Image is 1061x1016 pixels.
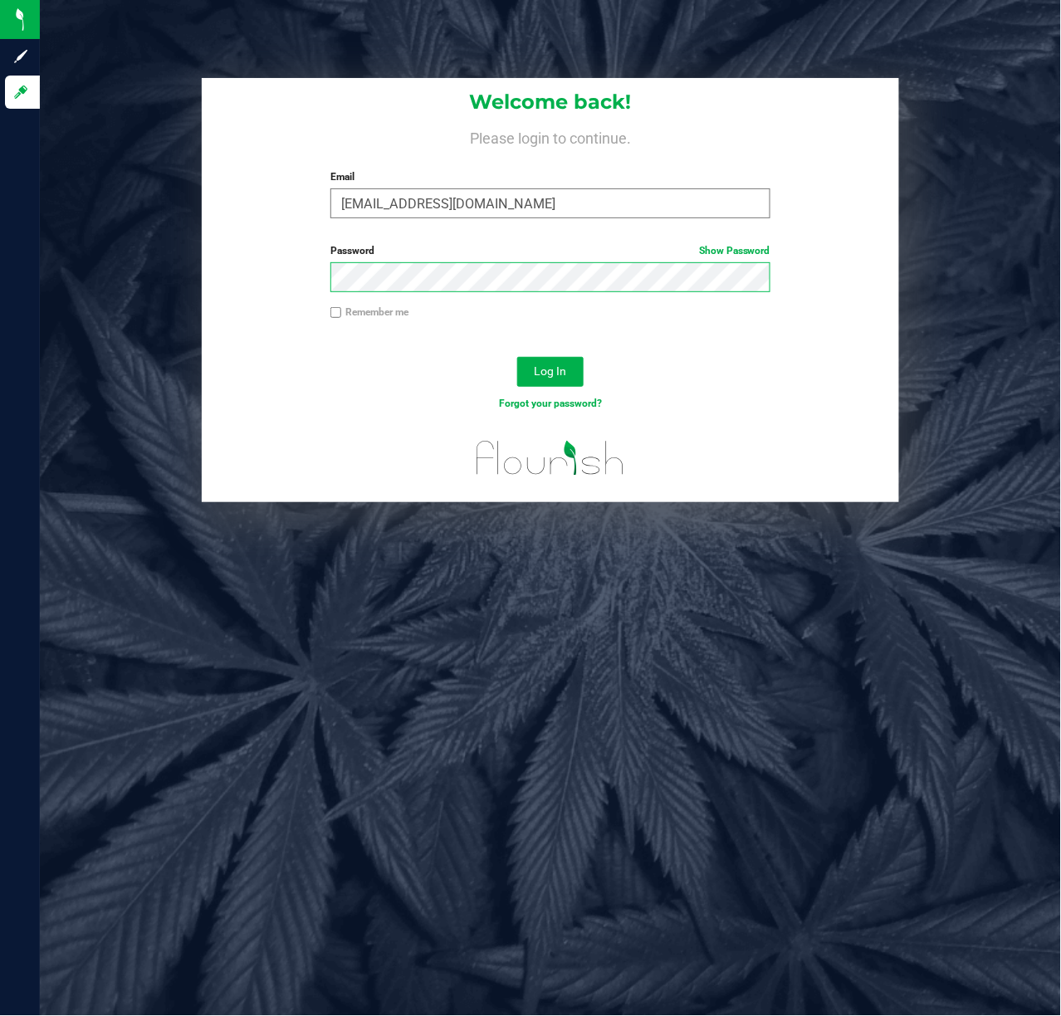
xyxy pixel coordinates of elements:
label: Email [330,169,770,184]
label: Remember me [330,305,408,320]
span: Log In [535,364,567,378]
a: Show Password [699,245,770,256]
inline-svg: Sign up [12,48,29,65]
inline-svg: Log in [12,84,29,100]
input: Remember me [330,307,342,319]
img: flourish_logo.svg [463,428,638,488]
h4: Please login to continue. [202,126,899,146]
span: Password [330,245,374,256]
button: Log In [517,357,584,387]
h1: Welcome back! [202,91,899,113]
a: Forgot your password? [499,398,602,409]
